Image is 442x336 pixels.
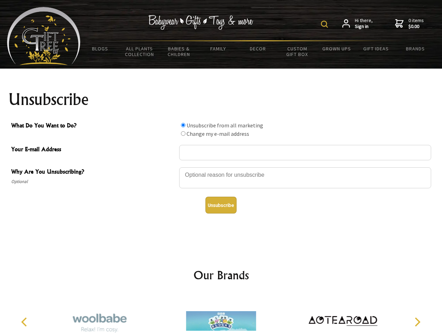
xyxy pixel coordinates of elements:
[278,41,317,62] a: Custom Gift Box
[17,314,33,330] button: Previous
[187,130,249,137] label: Change my e-mail address
[395,17,424,30] a: 0 items$0.00
[199,41,238,56] a: Family
[205,197,237,213] button: Unsubscribe
[120,41,160,62] a: All Plants Collection
[11,121,176,131] span: What Do You Want to Do?
[356,41,396,56] a: Gift Ideas
[342,17,373,30] a: Hi there,Sign in
[181,123,185,127] input: What Do You Want to Do?
[80,41,120,56] a: BLOGS
[408,23,424,30] strong: $0.00
[187,122,263,129] label: Unsubscribe from all marketing
[238,41,278,56] a: Decor
[396,41,435,56] a: Brands
[159,41,199,62] a: Babies & Children
[7,7,80,65] img: Babyware - Gifts - Toys and more...
[321,21,328,28] img: product search
[181,131,185,136] input: What Do You Want to Do?
[8,91,434,108] h1: Unsubscribe
[409,314,425,330] button: Next
[317,41,356,56] a: Grown Ups
[11,145,176,155] span: Your E-mail Address
[11,167,176,177] span: Why Are You Unsubscribing?
[408,17,424,30] span: 0 items
[355,17,373,30] span: Hi there,
[148,15,253,30] img: Babywear - Gifts - Toys & more
[14,267,428,283] h2: Our Brands
[179,167,431,188] textarea: Why Are You Unsubscribing?
[355,23,373,30] strong: Sign in
[11,177,176,186] span: Optional
[179,145,431,160] input: Your E-mail Address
